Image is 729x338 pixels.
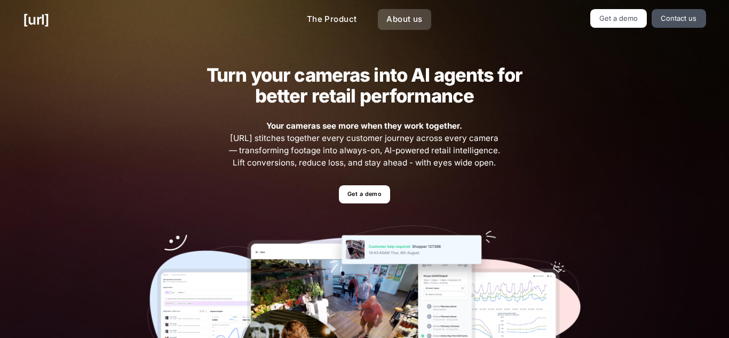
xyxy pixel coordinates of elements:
[227,120,502,169] span: [URL] stitches together every customer journey across every camera — transforming footage into al...
[339,185,390,204] a: Get a demo
[23,9,49,30] a: [URL]
[590,9,647,28] a: Get a demo
[298,9,366,30] a: The Product
[190,65,539,106] h2: Turn your cameras into AI agents for better retail performance
[652,9,706,28] a: Contact us
[266,121,462,131] strong: Your cameras see more when they work together.
[378,9,431,30] a: About us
